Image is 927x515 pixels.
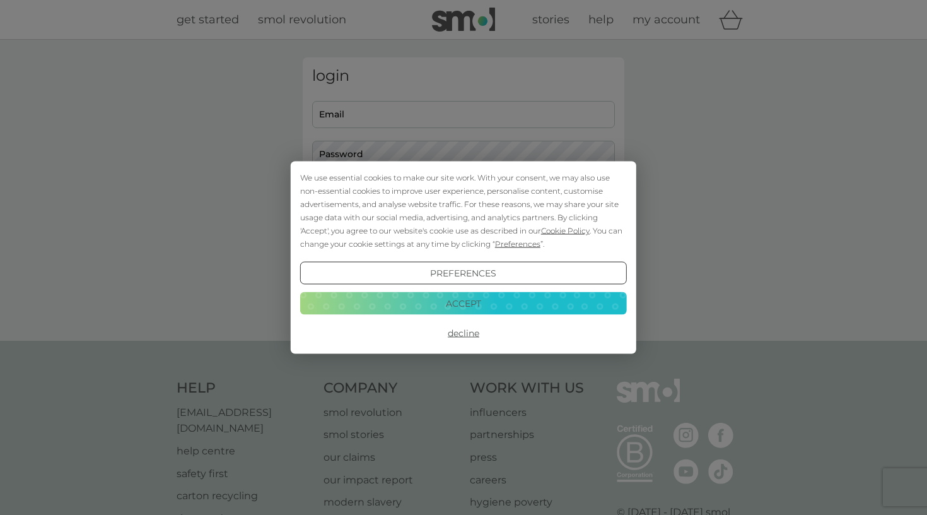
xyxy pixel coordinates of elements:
[300,262,627,285] button: Preferences
[541,226,590,235] span: Cookie Policy
[495,239,540,249] span: Preferences
[291,162,636,354] div: Cookie Consent Prompt
[300,322,627,345] button: Decline
[300,171,627,251] div: We use essential cookies to make our site work. With your consent, we may also use non-essential ...
[300,292,627,314] button: Accept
